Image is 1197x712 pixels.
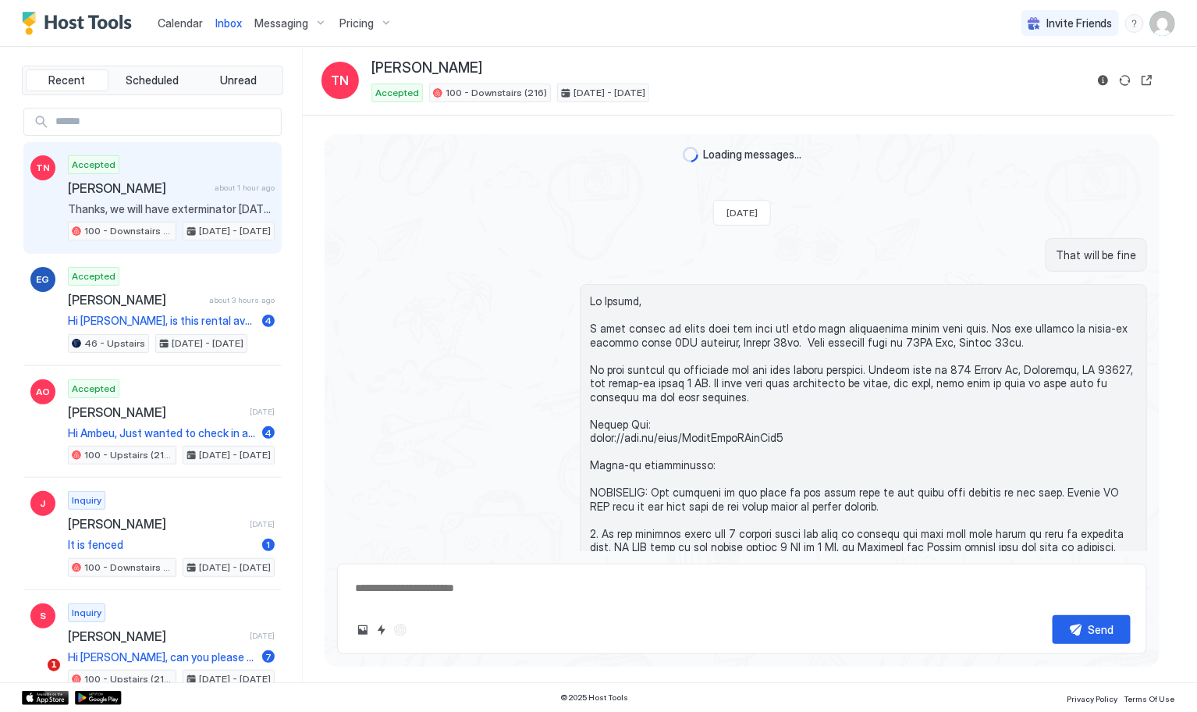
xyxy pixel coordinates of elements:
[1116,71,1135,90] button: Sync reservation
[84,448,172,462] span: 100 - Upstairs (216) ·
[40,609,46,623] span: S
[68,628,243,644] span: [PERSON_NAME]
[72,158,115,172] span: Accepted
[72,606,101,620] span: Inquiry
[446,86,547,100] span: 100 - Downstairs (216)
[72,382,115,396] span: Accepted
[68,650,256,664] span: Hi [PERSON_NAME], can you please give me more details
[22,691,69,705] a: App Store
[683,147,698,162] div: loading
[75,691,122,705] a: Google Play Store
[36,161,50,175] span: TN
[16,659,53,696] iframe: Intercom live chat
[1094,71,1113,90] button: Reservation information
[1067,689,1118,706] a: Privacy Policy
[26,69,108,91] button: Recent
[215,183,275,193] span: about 1 hour ago
[36,385,50,399] span: AO
[199,672,271,686] span: [DATE] - [DATE]
[375,86,419,100] span: Accepted
[197,69,279,91] button: Unread
[68,292,203,308] span: [PERSON_NAME]
[1089,621,1114,638] div: Send
[112,69,194,91] button: Scheduled
[250,407,275,417] span: [DATE]
[84,672,172,686] span: 100 - Upstairs (216) ·
[48,659,60,671] span: 1
[72,493,101,507] span: Inquiry
[84,224,172,238] span: 100 - Downstairs (216)
[209,295,275,305] span: about 3 hours ago
[68,180,208,196] span: [PERSON_NAME]
[372,621,391,639] button: Quick reply
[68,314,256,328] span: Hi [PERSON_NAME], is this rental available for another night?
[215,15,242,31] a: Inbox
[215,16,242,30] span: Inbox
[199,224,271,238] span: [DATE] - [DATE]
[48,73,85,87] span: Recent
[265,315,272,326] span: 4
[726,207,758,219] span: [DATE]
[68,202,275,216] span: Thanks, we will have exterminator [DATE] to check the ants
[353,621,372,639] button: Upload image
[703,148,801,162] span: Loading messages...
[84,336,145,351] span: 46 - Upstairs
[22,12,139,35] a: Host Tools Logo
[68,426,256,440] span: Hi Ambeu, Just wanted to check in and make sure you have everything you need? Hope you're enjoyin...
[126,73,179,87] span: Scheduled
[1124,694,1175,703] span: Terms Of Use
[254,16,308,30] span: Messaging
[158,15,203,31] a: Calendar
[1138,71,1156,90] button: Open reservation
[371,59,482,77] span: [PERSON_NAME]
[84,561,172,575] span: 100 - Downstairs (216)
[1150,11,1175,36] div: User profile
[267,539,271,550] span: 1
[1056,248,1137,262] span: That will be fine
[199,448,271,462] span: [DATE] - [DATE]
[339,16,374,30] span: Pricing
[265,651,272,663] span: 7
[332,71,350,90] span: TN
[1125,14,1144,33] div: menu
[250,631,275,641] span: [DATE]
[250,519,275,529] span: [DATE]
[158,16,203,30] span: Calendar
[49,109,281,135] input: Input Field
[72,269,115,283] span: Accepted
[560,692,628,703] span: © 2025 Host Tools
[265,427,272,439] span: 4
[68,538,256,552] span: It is fenced
[68,404,243,420] span: [PERSON_NAME]
[172,336,243,351] span: [DATE] - [DATE]
[1067,694,1118,703] span: Privacy Policy
[41,497,46,511] span: J
[574,86,645,100] span: [DATE] - [DATE]
[220,73,257,87] span: Unread
[1124,689,1175,706] a: Terms Of Use
[22,66,283,95] div: tab-group
[199,561,271,575] span: [DATE] - [DATE]
[1053,615,1131,644] button: Send
[68,516,243,532] span: [PERSON_NAME]
[37,272,50,287] span: EG
[1046,16,1113,30] span: Invite Friends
